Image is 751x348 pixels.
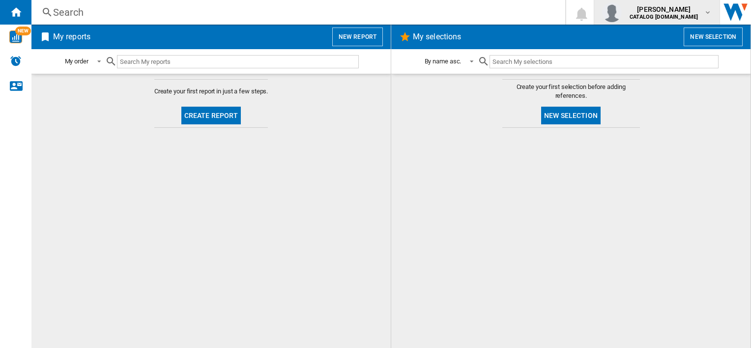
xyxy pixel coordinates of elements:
b: CATALOG [DOMAIN_NAME] [630,14,698,20]
span: NEW [15,27,31,35]
h2: My reports [51,28,92,46]
img: alerts-logo.svg [10,55,22,67]
button: New selection [684,28,743,46]
span: Create your first selection before adding references. [502,83,640,100]
button: New report [332,28,383,46]
button: Create report [181,107,241,124]
span: Create your first report in just a few steps. [154,87,268,96]
div: My order [65,58,88,65]
img: profile.jpg [602,2,622,22]
button: New selection [541,107,601,124]
input: Search My reports [117,55,359,68]
input: Search My selections [490,55,718,68]
h2: My selections [411,28,463,46]
div: Search [53,5,540,19]
img: wise-card.svg [9,30,22,43]
div: By name asc. [425,58,462,65]
span: [PERSON_NAME] [630,4,698,14]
